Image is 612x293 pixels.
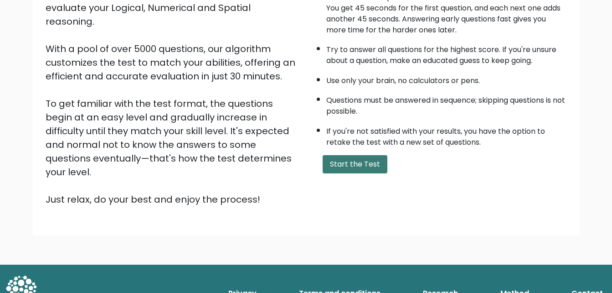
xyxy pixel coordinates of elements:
button: Start the Test [323,155,387,173]
li: Questions must be answered in sequence; skipping questions is not possible. [326,90,567,117]
li: If you're not satisfied with your results, you have the option to retake the test with a new set ... [326,121,567,148]
li: Use only your brain, no calculators or pens. [326,71,567,86]
li: Try to answer all questions for the highest score. If you're unsure about a question, make an edu... [326,40,567,66]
